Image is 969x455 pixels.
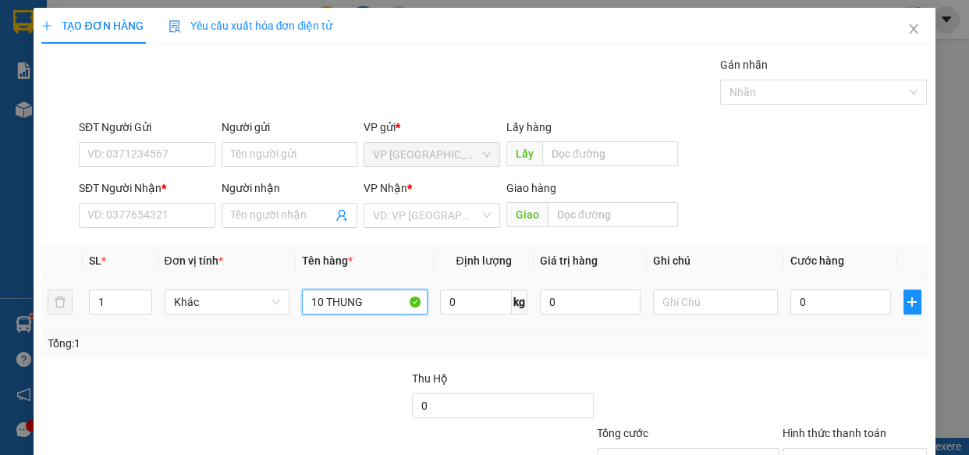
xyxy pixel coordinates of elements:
span: plus [904,296,921,308]
input: Ghi Chú [653,290,779,315]
div: Tổng: 1 [48,335,375,352]
div: VP gửi [364,119,500,136]
span: Lấy hàng [506,121,552,133]
span: Yêu cầu xuất hóa đơn điện tử [169,20,333,32]
span: Cước hàng [790,254,844,267]
input: 0 [540,290,641,315]
div: SĐT Người Nhận [79,180,215,197]
div: SĐT Người Gửi [79,119,215,136]
span: Giá trị hàng [540,254,598,267]
span: Đơn vị tính [165,254,223,267]
span: user-add [335,209,348,222]
span: Thu Hộ [412,372,448,385]
input: Dọc đường [548,202,678,227]
span: SL [89,254,101,267]
span: TẠO ĐƠN HÀNG [41,20,143,32]
span: close [907,23,920,35]
span: Định lượng [456,254,511,267]
div: Người gửi [222,119,358,136]
input: VD: Bàn, Ghế [302,290,428,315]
span: Tổng cước [597,427,648,439]
span: Giao [506,202,548,227]
span: Lấy [506,141,542,166]
span: plus [41,20,52,31]
span: VP Nhận [364,182,407,194]
span: VP Sài Gòn [373,143,491,166]
label: Gán nhãn [720,59,768,71]
button: plus [903,290,921,315]
label: Hình thức thanh toán [783,427,886,439]
span: Khác [174,290,281,314]
span: kg [512,290,527,315]
th: Ghi chú [647,246,785,276]
img: icon [169,20,181,33]
span: Giao hàng [506,182,556,194]
button: Close [892,8,935,52]
span: Tên hàng [302,254,353,267]
input: Dọc đường [542,141,678,166]
div: Người nhận [222,180,358,197]
button: delete [48,290,73,315]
